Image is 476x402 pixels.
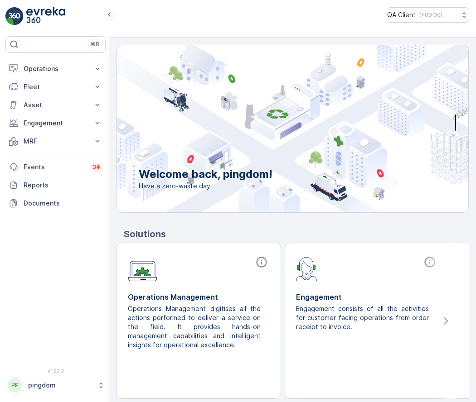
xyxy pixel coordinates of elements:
button: Asset [5,96,106,114]
span: Have a zero-waste day [139,182,272,191]
img: logo_light-DOdMpM7g.png [26,7,65,25]
img: module-icon [296,256,317,281]
button: Fleet [5,78,106,96]
p: pingdom [28,381,93,390]
p: MRF [24,137,87,146]
img: module-icon [128,256,157,282]
button: PPpingdom [5,376,106,395]
button: Engagement [5,114,106,132]
p: QA Client [387,10,416,19]
span: v 1.52.3 [5,368,106,374]
a: Events34 [5,158,106,176]
div: PP [8,378,22,392]
p: Operations Management [128,292,270,302]
p: Engagement [296,292,438,302]
p: Welcome back, pingdom! [139,167,272,182]
button: Operations [5,60,106,78]
p: ⌘B [90,41,99,48]
button: QA Client(+03:00) [387,7,469,23]
p: Operations Management digitises all the actions performed to deliver a service on the field. It p... [128,304,262,349]
img: logo [5,7,24,25]
a: Reports [5,176,106,194]
a: Documents [5,194,106,212]
p: ( +03:00 ) [419,11,442,19]
p: Events [24,163,85,172]
img: city illustration [76,45,468,212]
p: Engagement consists of all the activities for customer facing operations from order receipt to in... [296,304,431,331]
p: Operations [24,64,87,73]
p: Fleet [24,82,87,91]
button: MRF [5,132,106,150]
p: Documents [24,199,102,208]
p: Engagement [24,119,87,128]
p: Asset [24,100,87,110]
p: Reports [24,181,102,190]
p: Solutions [124,227,469,241]
p: 34 [92,163,100,171]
